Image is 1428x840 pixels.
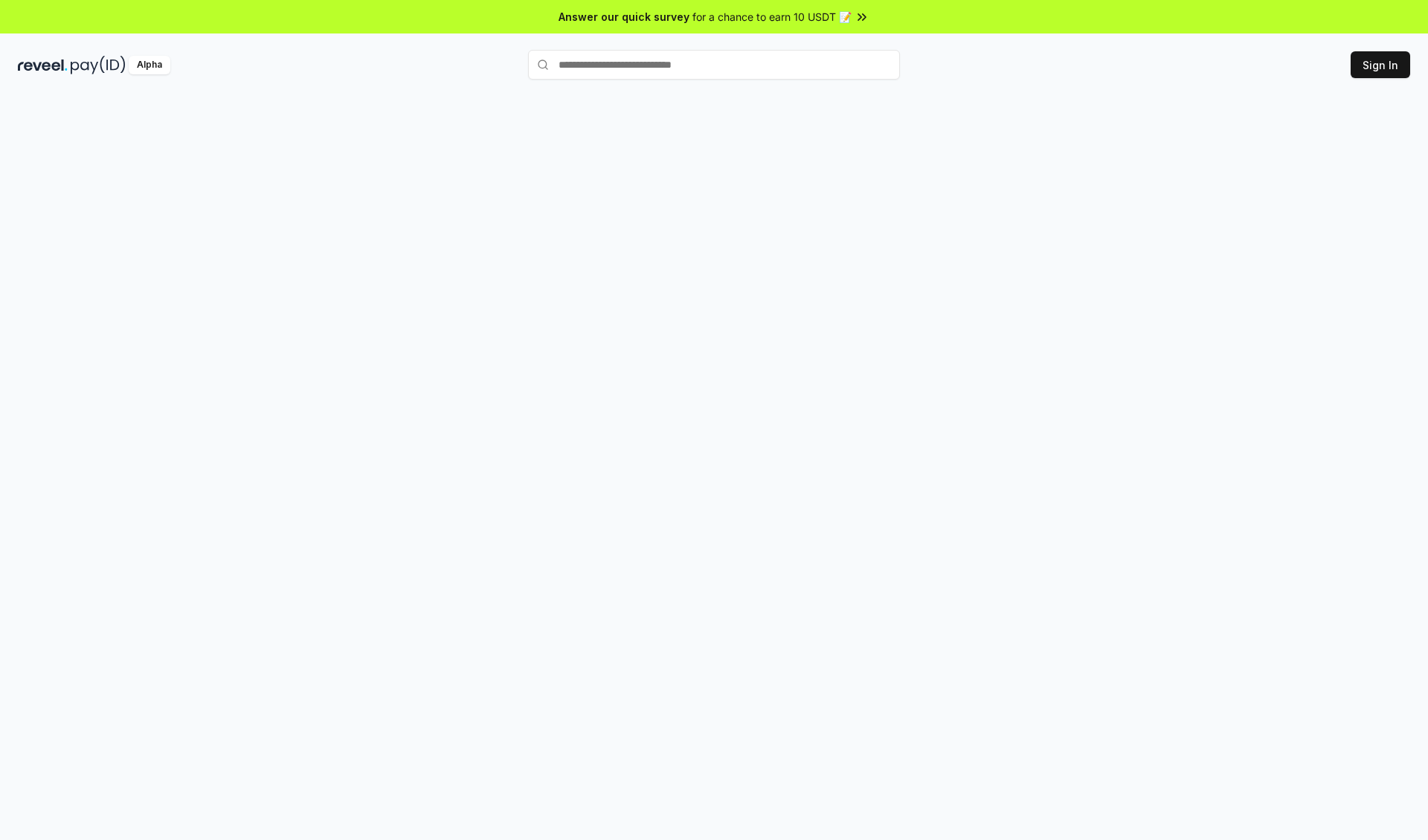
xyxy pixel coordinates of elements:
div: Alpha [129,56,170,74]
img: reveel_dark [18,56,68,74]
button: Sign In [1351,51,1410,78]
span: Answer our quick survey [559,9,689,25]
span: for a chance to earn 10 USDT 📝 [692,9,852,25]
img: pay_id [71,56,126,74]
